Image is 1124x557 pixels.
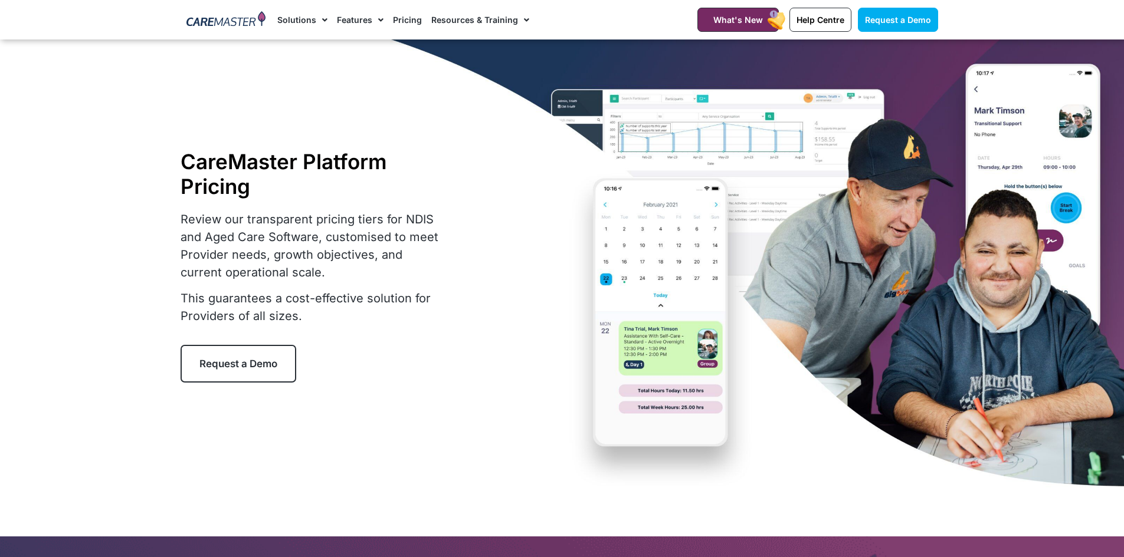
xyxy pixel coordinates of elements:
img: CareMaster Logo [186,11,266,29]
span: Request a Demo [865,15,931,25]
a: Help Centre [789,8,851,32]
p: Review our transparent pricing tiers for NDIS and Aged Care Software, customised to meet Provider... [181,210,446,281]
h1: CareMaster Platform Pricing [181,149,446,199]
a: Request a Demo [858,8,938,32]
p: This guarantees a cost-effective solution for Providers of all sizes. [181,289,446,325]
span: Request a Demo [199,358,277,370]
a: Request a Demo [181,345,296,383]
span: What's New [713,15,763,25]
a: What's New [697,8,779,32]
span: Help Centre [797,15,844,25]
